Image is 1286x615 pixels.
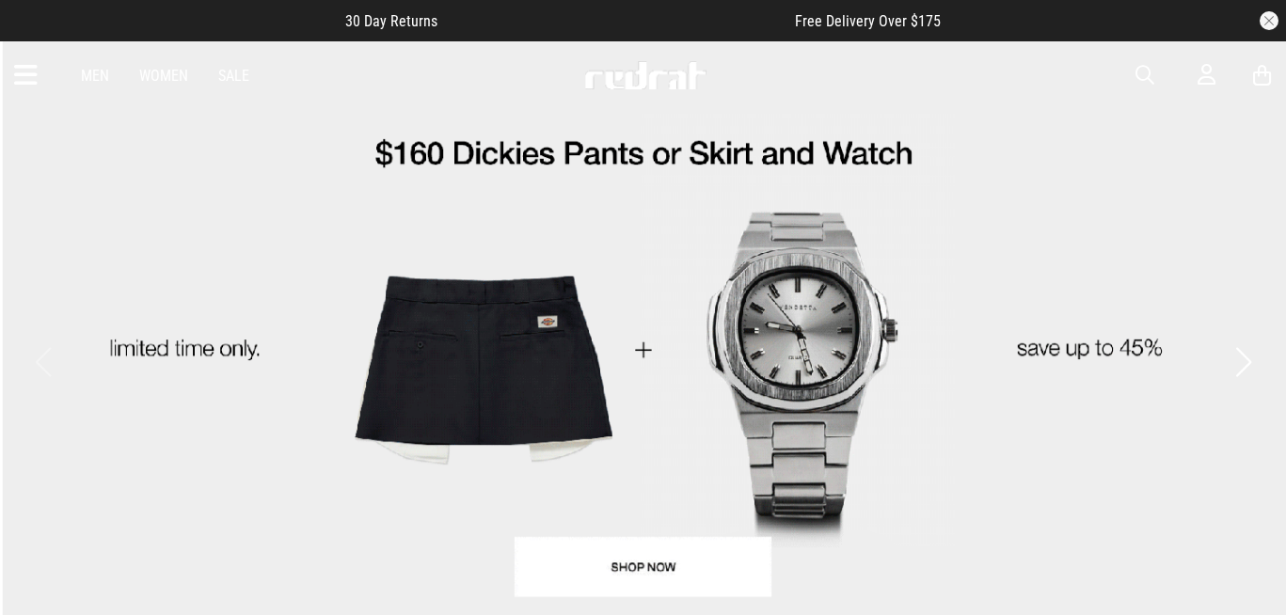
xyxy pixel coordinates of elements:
a: Men [81,67,109,85]
img: Redrat logo [583,61,707,89]
a: Sale [218,67,249,85]
span: 30 Day Returns [345,12,437,30]
iframe: Customer reviews powered by Trustpilot [475,11,757,30]
span: Free Delivery Over $175 [795,12,941,30]
a: Women [139,67,188,85]
button: Next slide [1230,341,1256,383]
button: Previous slide [30,341,56,383]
